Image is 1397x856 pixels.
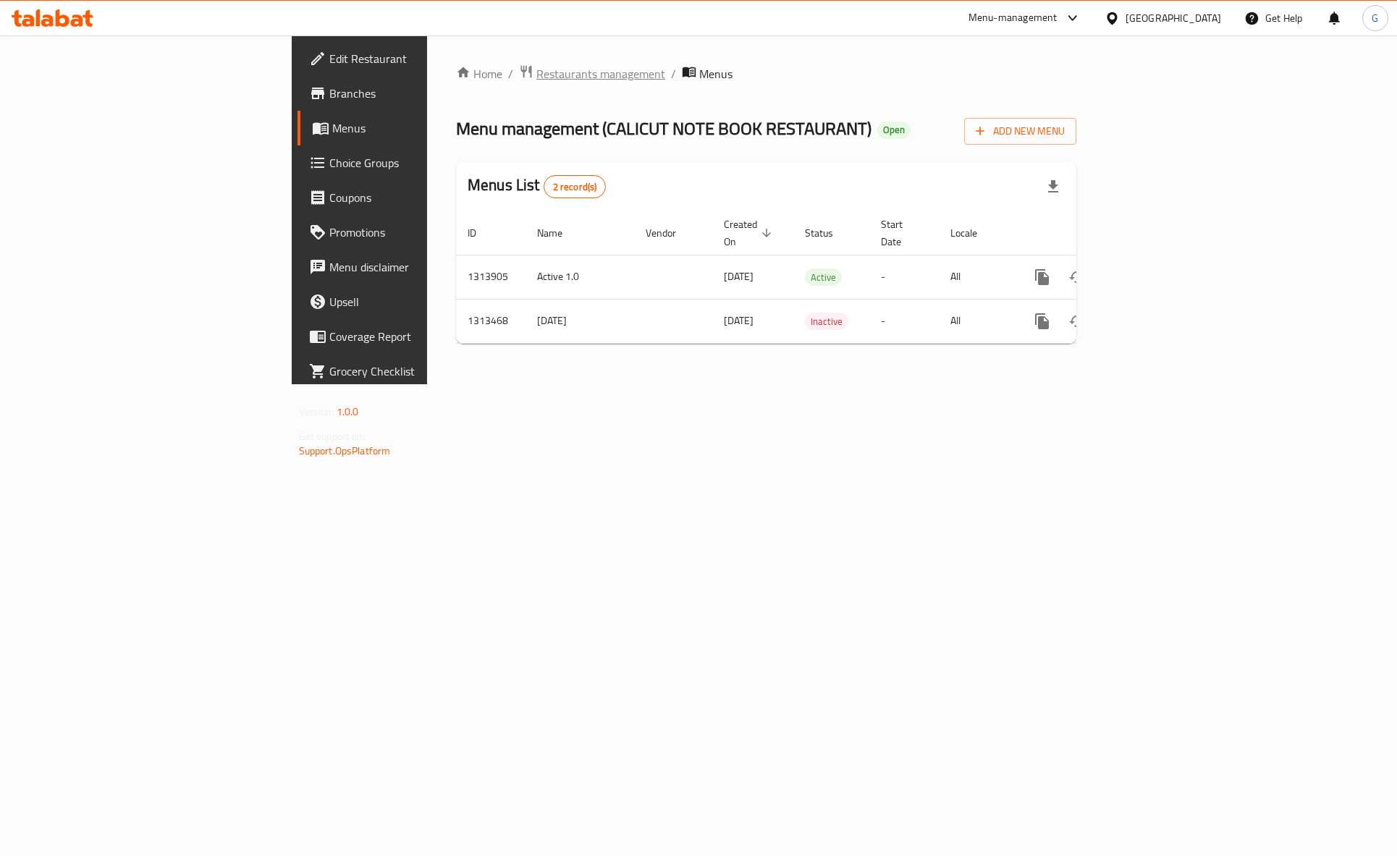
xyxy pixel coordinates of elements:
[299,402,334,421] span: Version:
[950,224,996,242] span: Locale
[724,267,754,286] span: [DATE]
[1060,304,1094,339] button: Change Status
[329,154,513,171] span: Choice Groups
[526,299,634,343] td: [DATE]
[968,9,1058,27] div: Menu-management
[671,65,676,82] li: /
[468,224,495,242] span: ID
[329,258,513,276] span: Menu disclaimer
[329,293,513,310] span: Upsell
[964,118,1076,145] button: Add New Menu
[519,64,665,83] a: Restaurants management
[456,112,871,145] span: Menu management ( CALICUT NOTE BOOK RESTAURANT )
[329,85,513,102] span: Branches
[1126,10,1221,26] div: [GEOGRAPHIC_DATA]
[299,441,391,460] a: Support.OpsPlatform
[297,111,525,145] a: Menus
[299,427,366,446] span: Get support on:
[805,224,852,242] span: Status
[468,174,606,198] h2: Menus List
[939,255,1013,299] td: All
[297,319,525,354] a: Coverage Report
[1036,169,1071,204] div: Export file
[805,269,842,286] span: Active
[805,313,848,330] span: Inactive
[329,328,513,345] span: Coverage Report
[526,255,634,299] td: Active 1.0
[699,65,733,82] span: Menus
[877,122,911,139] div: Open
[881,216,921,250] span: Start Date
[1025,304,1060,339] button: more
[297,76,525,111] a: Branches
[329,363,513,380] span: Grocery Checklist
[1013,211,1176,255] th: Actions
[877,124,911,136] span: Open
[297,180,525,215] a: Coupons
[456,211,1176,344] table: enhanced table
[544,175,607,198] div: Total records count
[1025,260,1060,294] button: more
[297,215,525,250] a: Promotions
[329,224,513,241] span: Promotions
[869,255,939,299] td: -
[456,64,1076,83] nav: breadcrumb
[976,122,1065,140] span: Add New Menu
[939,299,1013,343] td: All
[646,224,695,242] span: Vendor
[536,65,665,82] span: Restaurants management
[297,354,525,389] a: Grocery Checklist
[544,180,606,194] span: 2 record(s)
[537,224,581,242] span: Name
[297,250,525,284] a: Menu disclaimer
[724,311,754,330] span: [DATE]
[297,145,525,180] a: Choice Groups
[1372,10,1378,26] span: G
[329,189,513,206] span: Coupons
[337,402,359,421] span: 1.0.0
[1060,260,1094,294] button: Change Status
[724,216,776,250] span: Created On
[329,50,513,67] span: Edit Restaurant
[332,119,513,137] span: Menus
[869,299,939,343] td: -
[297,41,525,76] a: Edit Restaurant
[297,284,525,319] a: Upsell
